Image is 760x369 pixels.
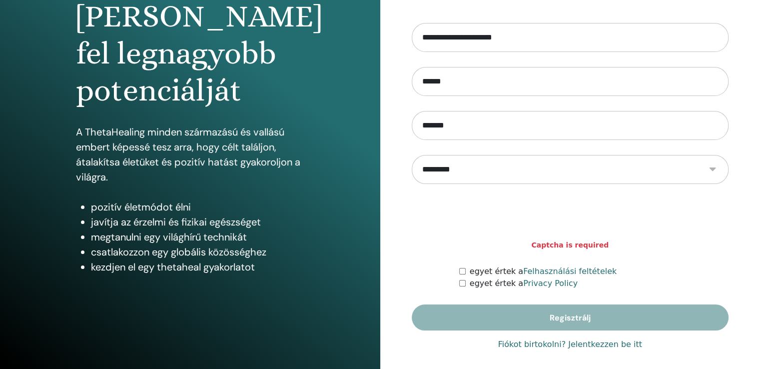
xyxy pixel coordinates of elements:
li: megtanulni egy világhírű technikát [91,229,304,244]
a: Felhasználási feltételek [523,266,617,276]
a: Privacy Policy [523,278,578,288]
li: csatlakozzon egy globális közösséghez [91,244,304,259]
label: egyet értek a [470,265,617,277]
strong: Captcha is required [531,240,609,250]
li: pozitív életmódot élni [91,199,304,214]
label: egyet értek a [470,277,578,289]
li: javítja az érzelmi és fizikai egészséget [91,214,304,229]
p: A ThetaHealing minden származású és vallású embert képessé tesz arra, hogy célt találjon, átalakí... [76,124,304,184]
li: kezdjen el egy thetaheal gyakorlatot [91,259,304,274]
iframe: reCAPTCHA [494,199,646,238]
a: Fiókot birtokolni? Jelentkezzen be itt [498,338,642,350]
